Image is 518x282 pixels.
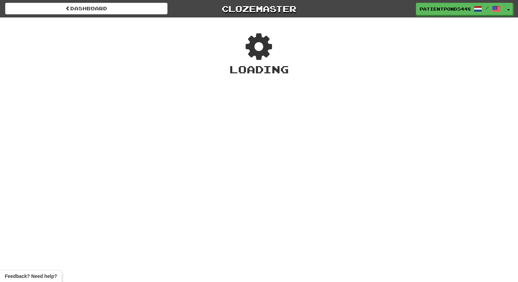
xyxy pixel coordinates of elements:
span: PatientPond5448 [420,6,470,12]
a: PatientPond5448 / [416,3,504,15]
a: Clozemaster [178,3,340,15]
span: / [485,5,489,10]
span: Open feedback widget [5,273,57,280]
a: Dashboard [5,3,168,14]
